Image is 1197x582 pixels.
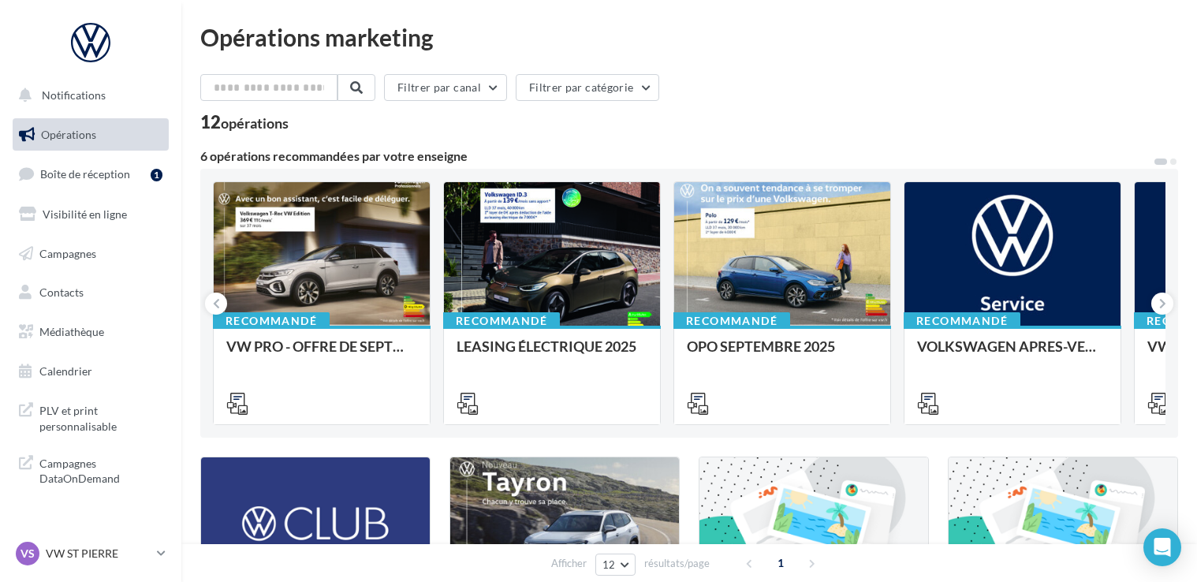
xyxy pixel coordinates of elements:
div: OPO SEPTEMBRE 2025 [687,338,878,370]
span: Boîte de réception [40,167,130,181]
span: VS [21,546,35,561]
span: Campagnes DataOnDemand [39,453,162,487]
a: Campagnes [9,237,172,270]
a: PLV et print personnalisable [9,394,172,440]
div: 6 opérations recommandées par votre enseigne [200,150,1153,162]
div: Opérations marketing [200,25,1178,49]
a: Campagnes DataOnDemand [9,446,172,493]
div: Recommandé [213,312,330,330]
div: Recommandé [443,312,560,330]
div: Recommandé [904,312,1020,330]
span: Campagnes [39,246,96,259]
div: VW PRO - OFFRE DE SEPTEMBRE 25 [226,338,417,370]
button: Filtrer par canal [384,74,507,101]
button: Filtrer par catégorie [516,74,659,101]
div: Open Intercom Messenger [1143,528,1181,566]
span: 1 [768,550,793,576]
button: Notifications [9,79,166,112]
span: Médiathèque [39,325,104,338]
span: Notifications [42,88,106,102]
span: Contacts [39,285,84,299]
div: Recommandé [673,312,790,330]
button: 12 [595,554,636,576]
p: VW ST PIERRE [46,546,151,561]
div: 1 [151,169,162,181]
span: PLV et print personnalisable [39,400,162,434]
span: Afficher [551,556,587,571]
span: résultats/page [644,556,710,571]
div: 12 [200,114,289,131]
a: Visibilité en ligne [9,198,172,231]
span: 12 [602,558,616,571]
a: VS VW ST PIERRE [13,539,169,569]
a: Boîte de réception1 [9,157,172,191]
a: Calendrier [9,355,172,388]
div: VOLKSWAGEN APRES-VENTE [917,338,1108,370]
a: Contacts [9,276,172,309]
a: Opérations [9,118,172,151]
span: Visibilité en ligne [43,207,127,221]
a: Médiathèque [9,315,172,349]
div: opérations [221,116,289,130]
span: Opérations [41,128,96,141]
div: LEASING ÉLECTRIQUE 2025 [457,338,647,370]
span: Calendrier [39,364,92,378]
